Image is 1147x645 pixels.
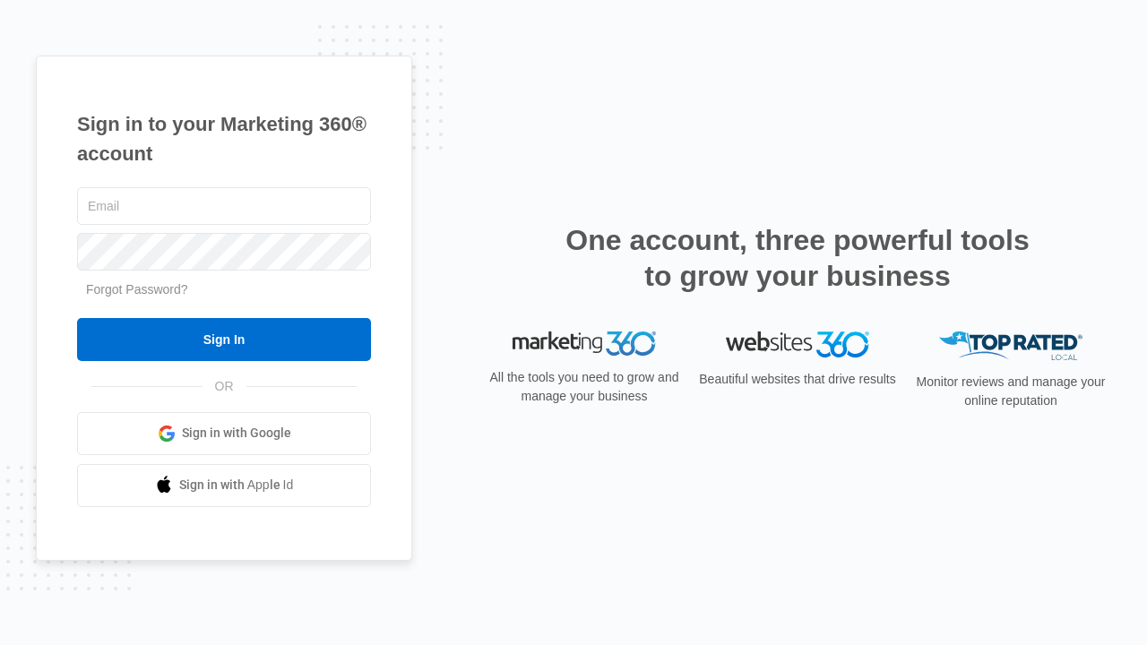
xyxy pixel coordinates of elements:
[182,424,291,443] span: Sign in with Google
[77,412,371,455] a: Sign in with Google
[77,109,371,168] h1: Sign in to your Marketing 360® account
[726,331,869,357] img: Websites 360
[939,331,1082,361] img: Top Rated Local
[77,187,371,225] input: Email
[484,368,685,406] p: All the tools you need to grow and manage your business
[77,464,371,507] a: Sign in with Apple Id
[77,318,371,361] input: Sign In
[697,370,898,389] p: Beautiful websites that drive results
[203,377,246,396] span: OR
[560,222,1035,294] h2: One account, three powerful tools to grow your business
[513,331,656,357] img: Marketing 360
[910,373,1111,410] p: Monitor reviews and manage your online reputation
[179,476,294,494] span: Sign in with Apple Id
[86,282,188,297] a: Forgot Password?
